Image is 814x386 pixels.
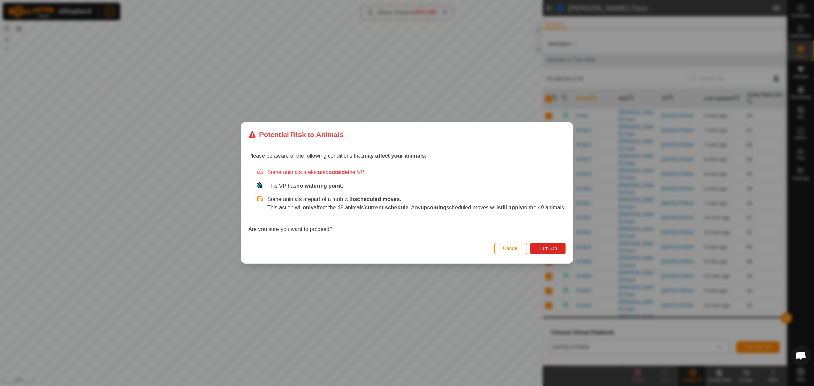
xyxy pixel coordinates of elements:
span: Cancel [503,246,519,251]
div: Are you sure you want to proceed? [248,169,566,234]
strong: no watering point. [296,183,343,189]
strong: current schedule [365,205,409,211]
strong: still apply [498,205,523,211]
strong: outside [329,170,348,175]
strong: scheduled moves. [354,197,401,202]
span: located the VP. [311,170,365,175]
p: This action will affect the 49 animals' . Any scheduled moves will to the 49 animals. [267,204,566,212]
span: Turn On [539,246,557,251]
button: Cancel [494,243,528,254]
div: Open chat [791,345,811,366]
div: Potential Risk to Animals [248,129,344,140]
p: Some animals are [267,196,566,204]
span: This VP has [267,183,343,189]
strong: upcoming [421,205,446,211]
button: Turn On [530,243,565,254]
div: Some animals are [256,169,566,177]
strong: only [303,205,314,211]
span: part of a mob with [311,197,401,202]
span: Please be aware of the following conditions that [248,153,427,159]
strong: may affect your animals: [363,153,427,159]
